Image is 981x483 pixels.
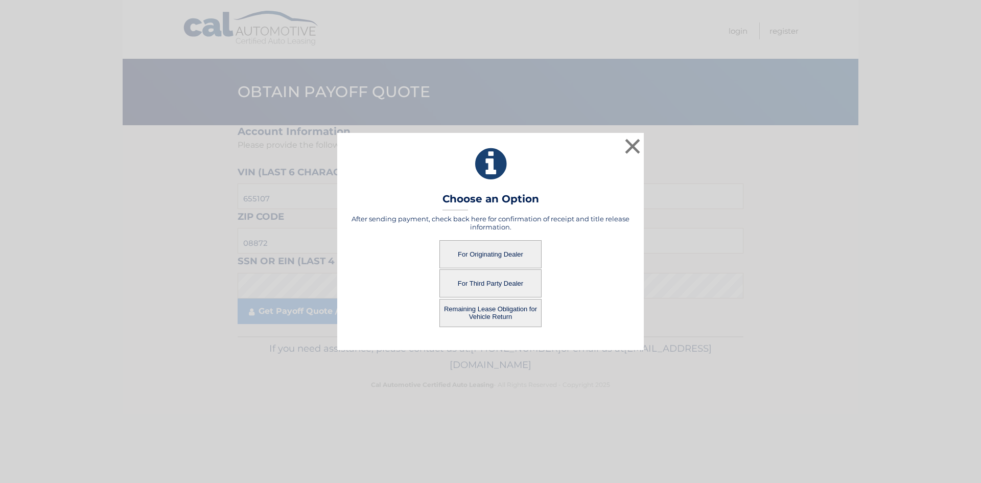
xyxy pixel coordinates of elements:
[439,299,542,327] button: Remaining Lease Obligation for Vehicle Return
[439,240,542,268] button: For Originating Dealer
[439,269,542,297] button: For Third Party Dealer
[622,136,643,156] button: ×
[442,193,539,211] h3: Choose an Option
[350,215,631,231] h5: After sending payment, check back here for confirmation of receipt and title release information.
